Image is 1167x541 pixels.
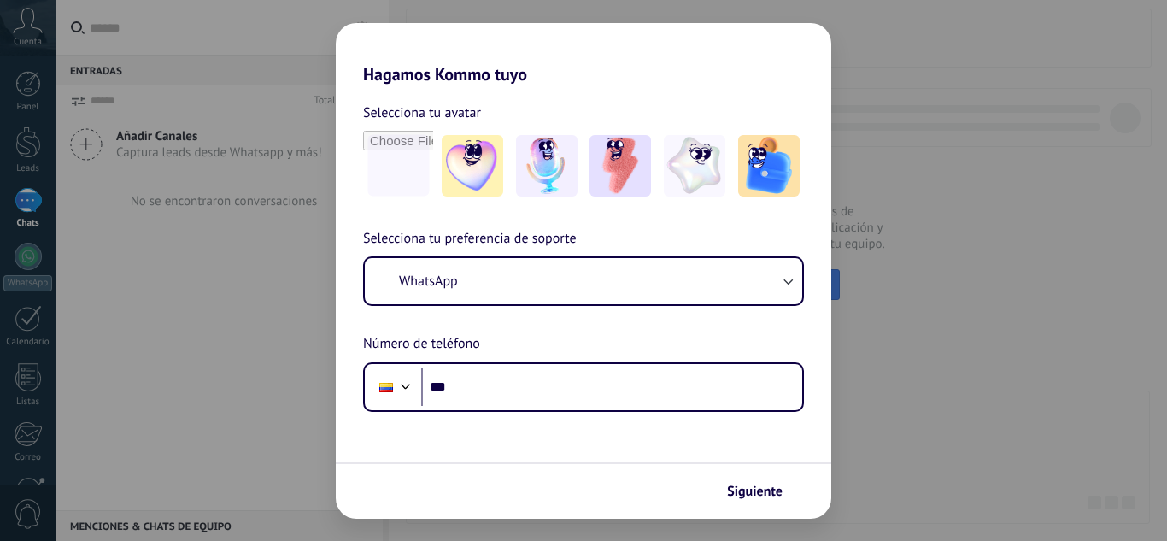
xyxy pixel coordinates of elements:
span: Selecciona tu preferencia de soporte [363,228,577,250]
img: -1.jpeg [442,135,503,197]
span: WhatsApp [399,273,458,290]
span: Siguiente [727,485,783,497]
span: Selecciona tu avatar [363,102,481,124]
img: -5.jpeg [738,135,800,197]
button: Siguiente [719,477,806,506]
img: -2.jpeg [516,135,578,197]
div: Colombia: + 57 [370,369,402,405]
img: -4.jpeg [664,135,725,197]
img: -3.jpeg [589,135,651,197]
span: Número de teléfono [363,333,480,356]
h2: Hagamos Kommo tuyo [336,23,831,85]
button: WhatsApp [365,258,802,304]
